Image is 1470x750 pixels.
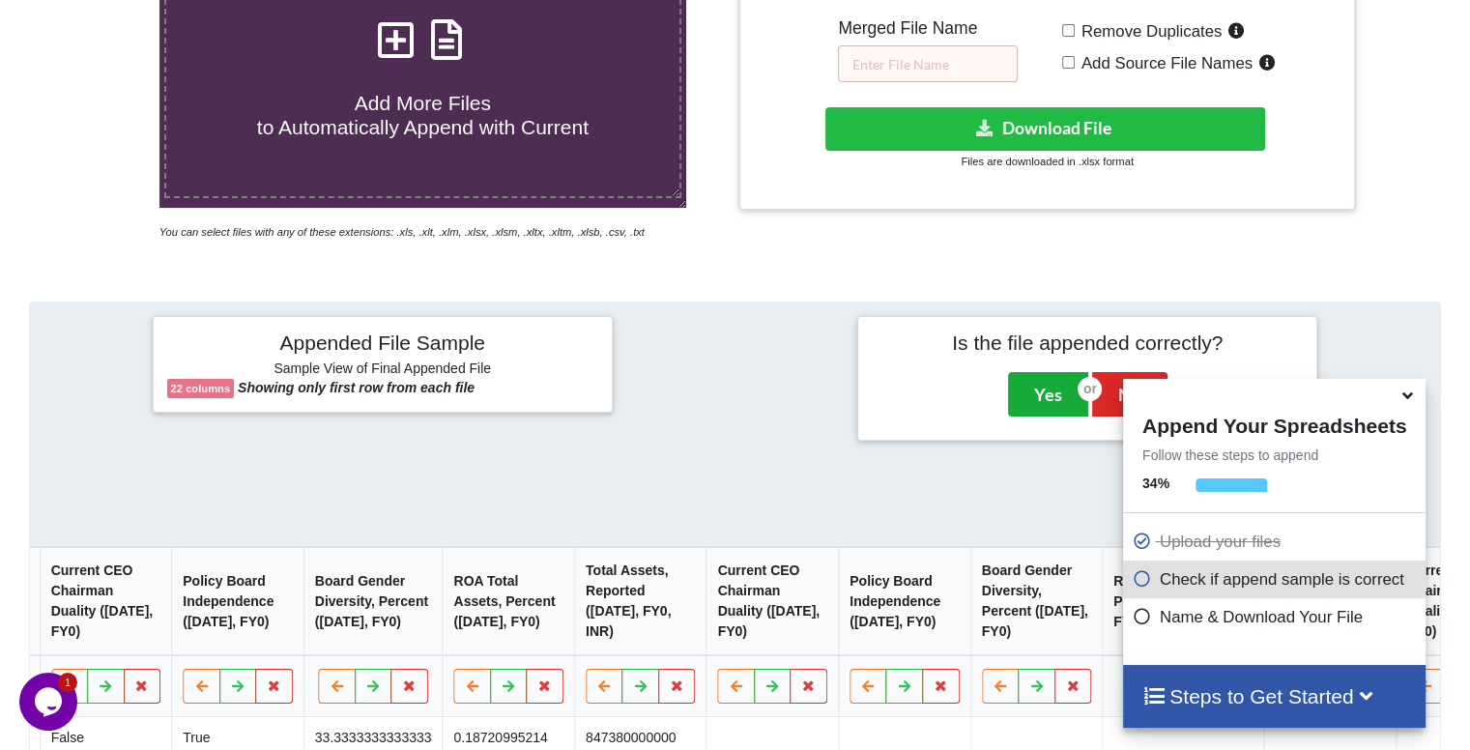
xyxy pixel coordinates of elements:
[1123,446,1426,465] p: Follow these steps to append
[1133,530,1421,554] p: Upload your files
[257,92,589,138] span: Add More Files to Automatically Append with Current
[825,107,1265,151] button: Download File
[1008,372,1088,417] button: Yes
[238,380,475,395] b: Showing only first row from each file
[1123,409,1426,438] h4: Append Your Spreadsheets
[171,547,303,655] th: Policy Board Independence ([DATE], FY0)
[838,547,970,655] th: Policy Board Independence ([DATE], FY0)
[706,547,838,655] th: Current CEO Chairman Duality ([DATE], FY0)
[1092,372,1167,417] button: No
[969,547,1102,655] th: Board Gender Diversity, Percent ([DATE], FY0)
[159,226,645,238] i: You can select files with any of these extensions: .xls, .xlt, .xlm, .xlsx, .xlsm, .xltx, .xltm, ...
[872,331,1303,355] h4: Is the file appended correctly?
[961,156,1133,167] small: Files are downloaded in .xlsx format
[167,361,598,380] h6: Sample View of Final Appended File
[1142,476,1169,491] b: 34 %
[574,547,706,655] th: Total Assets, Reported ([DATE], FY0, INR)
[303,547,443,655] th: Board Gender Diversity, Percent ([DATE], FY0)
[171,383,231,394] b: 22 columns
[1075,22,1223,41] span: Remove Duplicates
[1133,567,1421,591] p: Check if append sample is correct
[838,45,1018,82] input: Enter File Name
[1075,54,1253,72] span: Add Source File Names
[442,547,574,655] th: ROA Total Assets, Percent ([DATE], FY0)
[838,18,1018,39] h5: Merged File Name
[40,547,172,655] th: Current CEO Chairman Duality ([DATE], FY0)
[1133,605,1421,629] p: Name & Download Your File
[19,673,81,731] iframe: chat widget
[1142,684,1406,708] h4: Steps to Get Started
[1102,547,1263,655] th: ROA Total Assets, Percent ([DATE], FY0)
[167,331,598,358] h4: Appended File Sample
